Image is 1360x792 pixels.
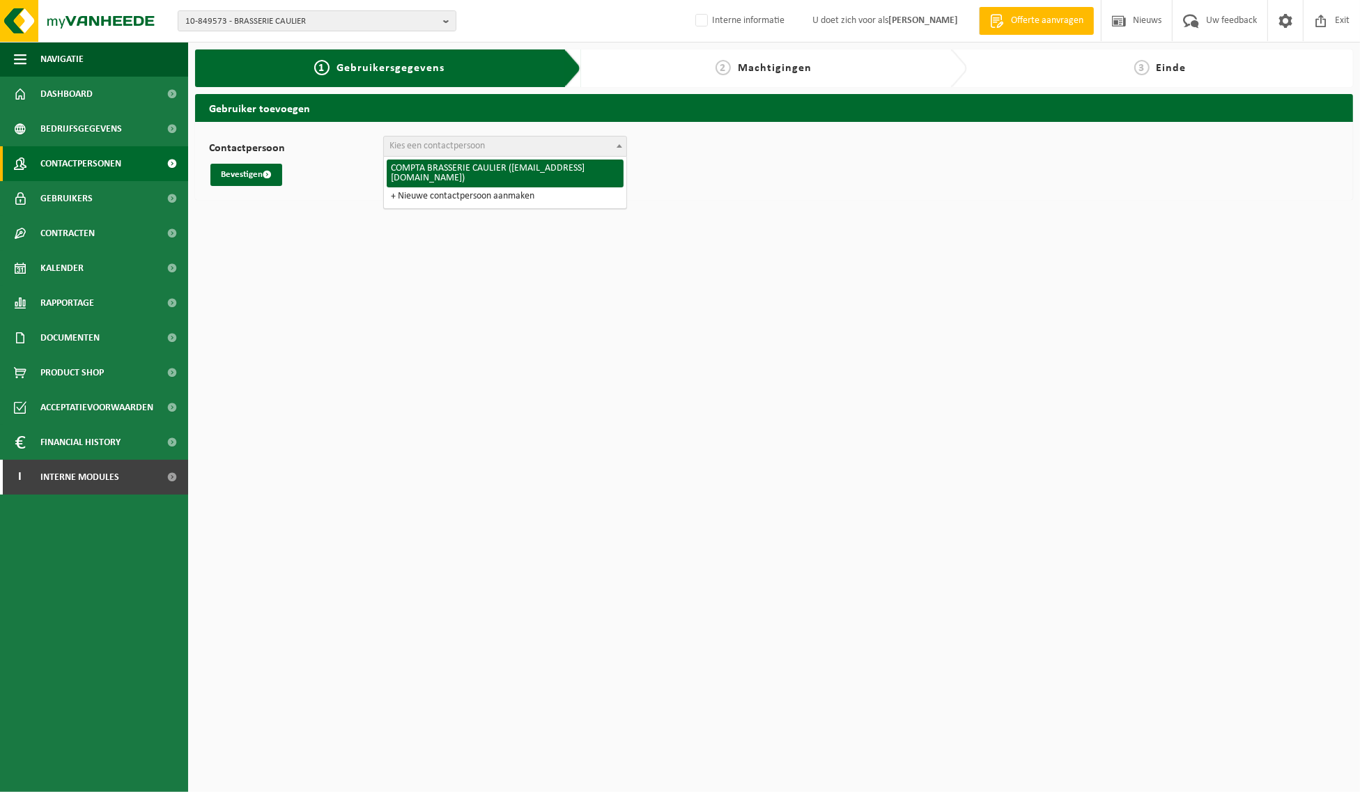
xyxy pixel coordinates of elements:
[888,15,958,26] strong: [PERSON_NAME]
[40,320,100,355] span: Documenten
[210,164,282,186] button: Bevestigen
[40,355,104,390] span: Product Shop
[337,63,445,74] span: Gebruikersgegevens
[389,141,485,151] span: Kies een contactpersoon
[40,286,94,320] span: Rapportage
[716,60,731,75] span: 2
[40,42,84,77] span: Navigatie
[40,216,95,251] span: Contracten
[178,10,456,31] button: 10-849573 - BRASSERIE CAULIER
[40,77,93,111] span: Dashboard
[40,251,84,286] span: Kalender
[195,94,1353,121] h2: Gebruiker toevoegen
[387,187,624,205] li: + Nieuwe contactpersoon aanmaken
[738,63,812,74] span: Machtigingen
[40,425,121,460] span: Financial History
[40,111,122,146] span: Bedrijfsgegevens
[1157,63,1187,74] span: Einde
[979,7,1094,35] a: Offerte aanvragen
[185,11,438,32] span: 10-849573 - BRASSERIE CAULIER
[40,390,153,425] span: Acceptatievoorwaarden
[40,181,93,216] span: Gebruikers
[387,160,624,187] li: COMPTA BRASSERIE CAULIER ([EMAIL_ADDRESS][DOMAIN_NAME])
[314,60,330,75] span: 1
[40,460,119,495] span: Interne modules
[14,460,26,495] span: I
[1134,60,1150,75] span: 3
[693,10,785,31] label: Interne informatie
[209,143,383,157] label: Contactpersoon
[40,146,121,181] span: Contactpersonen
[1007,14,1087,28] span: Offerte aanvragen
